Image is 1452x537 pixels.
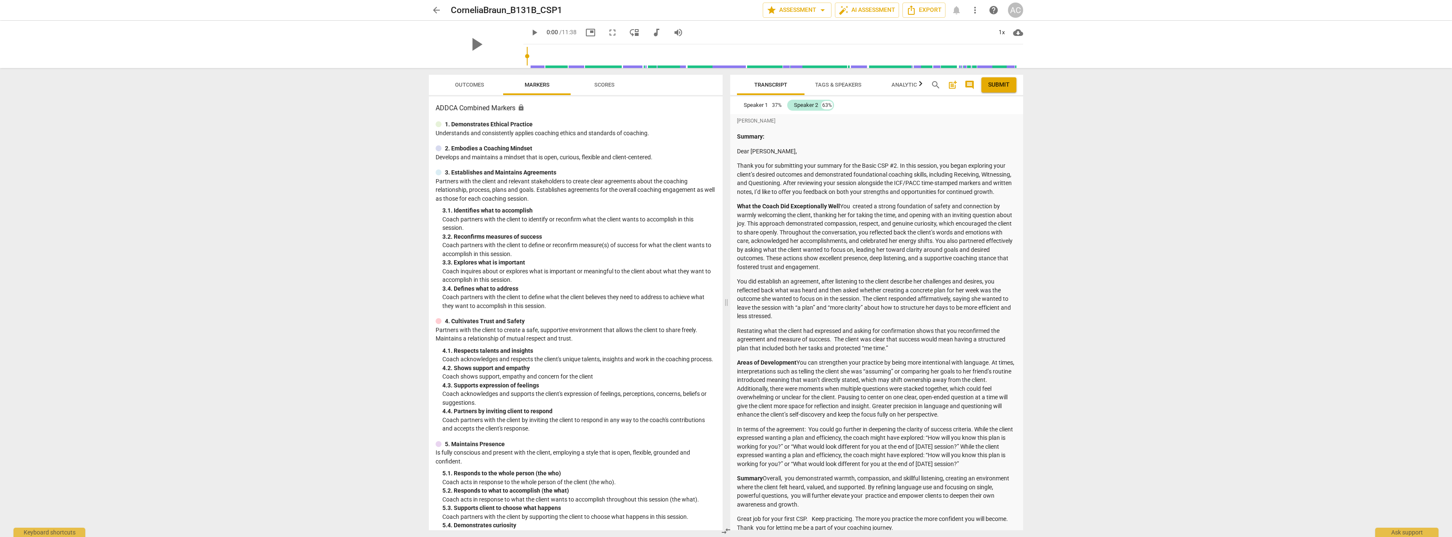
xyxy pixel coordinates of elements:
div: 4. 2. Shows support and empathy [442,364,716,373]
span: Assessment [767,5,828,15]
span: search [931,80,941,90]
div: 5. 1. Responds to the whole person (the who) [442,469,716,478]
button: Show/Hide comments [963,78,976,92]
p: Overall, you demonstrated warmth, compassion, and skillful listening, creating an environment whe... [737,474,1016,509]
strong: What the Coach Did Exceptionally Well [737,203,840,210]
span: / 11:38 [559,29,577,35]
p: Coach acknowledges and respects the client's unique talents, insights and work in the coaching pr... [442,355,716,364]
strong: Areas of Development [737,359,796,366]
p: 1. Demonstrates Ethical Practice [445,120,533,129]
span: Submit [988,81,1010,89]
div: 5. 4. Demonstrates curiosity [442,521,716,530]
span: volume_up [673,27,683,38]
p: Thank you for submitting your summary for the Basic CSP #2. In this session, you began exploring ... [737,161,1016,196]
div: 5. 2. Responds to what to accomplish (the what) [442,486,716,495]
p: Coach partners with the client by supporting the client to choose what happens in this session. [442,512,716,521]
p: 3. Establishes and Maintains Agreements [445,168,556,177]
p: 2. Embodies a Coaching Mindset [445,144,532,153]
span: audiotrack [651,27,661,38]
span: Scores [594,82,615,88]
div: 4. 4. Partners by inviting client to respond [442,407,716,416]
div: 1x [994,26,1010,39]
span: Outcomes [455,82,484,88]
button: Export [902,3,945,18]
h2: CorneliaBraun_B131B_CSP1 [451,5,562,16]
button: Switch to audio player [649,25,664,40]
span: comment [964,80,975,90]
div: 3. 3. Explores what is important [442,258,716,267]
strong: Summary [737,475,763,482]
button: Play [527,25,542,40]
span: arrow_back [431,5,442,15]
button: AI Assessment [835,3,899,18]
strong: Summary: [737,133,764,140]
div: Ask support [1375,528,1438,537]
div: Keyboard shortcuts [14,528,85,537]
div: Speaker 1 [744,101,768,109]
span: auto_fix_high [839,5,849,15]
button: Fullscreen [605,25,620,40]
p: Coach partners with the client to define what the client believes they need to address to achieve... [442,293,716,310]
span: fullscreen [607,27,618,38]
p: Partners with the client to create a safe, supportive environment that allows the client to share... [436,326,716,343]
p: Coach partners with the client to define or reconfirm measure(s) of success for what the client w... [442,241,716,258]
span: Export [906,5,942,15]
button: Search [929,78,943,92]
p: Great job for your first CSP. Keep practicing. The more you practice the more confident you will ... [737,515,1016,532]
p: You created a strong foundation of safety and connection by warmly welcoming the client, thanking... [737,202,1016,271]
p: Coach acts in response to the whole person of the client (the who). [442,478,716,487]
div: 37% [771,101,783,109]
button: Volume [671,25,686,40]
span: [PERSON_NAME] [737,117,775,125]
div: 3. 2. Reconfirms measures of success [442,232,716,241]
p: Coach acknowledges and supports the client's expression of feelings, perceptions, concerns, belie... [442,390,716,407]
button: AC [1008,3,1023,18]
span: Markers [525,82,550,88]
p: Is fully conscious and present with the client, employing a style that is open, flexible, grounde... [436,448,716,466]
p: Understands and consistently applies coaching ethics and standards of coaching. [436,129,716,138]
span: post_add [948,80,958,90]
button: Picture in picture [583,25,598,40]
p: Partners with the client and relevant stakeholders to create clear agreements about the coaching ... [436,177,716,203]
span: move_down [629,27,639,38]
div: 4. 1. Respects talents and insights [442,346,716,355]
p: In terms of the agreement: You could go further in deepening the clarity of success criteria. Whi... [737,425,1016,469]
div: 3. 1. Identifies what to accomplish [442,206,716,215]
a: Help [986,3,1001,18]
span: 0:00 [547,29,558,35]
span: play_arrow [465,33,487,55]
span: AI Assessment [839,5,895,15]
span: compare_arrows [721,526,731,536]
button: Assessment [763,3,832,18]
p: You did establish an agreement, after listening to the client describe her challenges and desires... [737,277,1016,321]
span: Transcript [754,82,787,88]
div: 63% [821,101,833,109]
button: View player as separate pane [627,25,642,40]
p: 5. Maintains Presence [445,440,505,449]
p: You can strengthen your practice by being more intentional with language. At times, interpretatio... [737,358,1016,419]
h3: ADDCA Combined Markers [436,103,716,113]
span: Analytics [891,82,920,88]
p: Dear [PERSON_NAME], [737,147,1016,156]
p: 4. Cultivates Trust and Safety [445,317,525,326]
span: help [989,5,999,15]
div: Speaker 2 [794,101,818,109]
button: Please Do Not Submit until your Assessment is Complete [981,77,1016,93]
span: Assessment is enabled for this document. The competency model is locked and follows the assessmen... [517,104,525,111]
p: Coach acts in response to what the client wants to accomplish throughout this session (the what). [442,495,716,504]
span: cloud_download [1013,27,1023,38]
span: play_arrow [529,27,539,38]
p: Coach inquires about or explores what is important or meaningful to the client about what they wa... [442,267,716,284]
div: 3. 4. Defines what to address [442,284,716,293]
span: star [767,5,777,15]
p: Coach partners with the client by inviting the client to respond in any way to the coach's contri... [442,416,716,433]
span: Tags & Speakers [815,82,861,88]
span: arrow_drop_down [818,5,828,15]
span: picture_in_picture [585,27,596,38]
p: Coach shows support, empathy and concern for the client [442,372,716,381]
div: 4. 3. Supports expression of feelings [442,381,716,390]
span: more_vert [970,5,980,15]
p: Restating what the client had expressed and asking for confirmation shows that you reconfirmed th... [737,327,1016,353]
p: Develops and maintains a mindset that is open, curious, flexible and client-centered. [436,153,716,162]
